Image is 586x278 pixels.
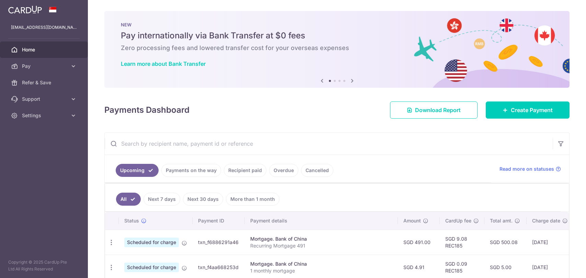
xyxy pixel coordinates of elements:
[250,261,392,267] div: Mortgage. Bank of China
[105,133,553,155] input: Search by recipient name, payment id or reference
[104,104,189,116] h4: Payments Dashboard
[124,238,179,247] span: Scheduled for charge
[143,193,180,206] a: Next 7 days
[124,217,139,224] span: Status
[121,60,206,67] a: Learn more about Bank Transfer
[250,267,392,274] p: 1 monthly mortgage
[440,230,484,255] td: SGD 9.08 REC185
[269,164,298,177] a: Overdue
[511,106,553,114] span: Create Payment
[224,164,266,177] a: Recipient paid
[22,96,67,102] span: Support
[532,217,560,224] span: Charge date
[124,263,179,272] span: Scheduled for charge
[542,257,579,275] iframe: Opens a widget where you can find more information
[499,166,561,172] a: Read more on statuses
[499,166,554,172] span: Read more on statuses
[121,22,553,27] p: NEW
[403,217,421,224] span: Amount
[527,230,573,255] td: [DATE]
[245,212,398,230] th: Payment details
[484,230,527,255] td: SGD 500.08
[390,101,478,119] a: Download Report
[398,230,440,255] td: SGD 491.00
[22,79,67,86] span: Refer & Save
[11,24,77,31] p: [EMAIL_ADDRESS][DOMAIN_NAME]
[8,5,42,14] img: CardUp
[22,63,67,70] span: Pay
[22,112,67,119] span: Settings
[445,217,471,224] span: CardUp fee
[161,164,221,177] a: Payments on the way
[193,230,245,255] td: txn_f6886291a46
[490,217,513,224] span: Total amt.
[116,164,159,177] a: Upcoming
[121,44,553,52] h6: Zero processing fees and lowered transfer cost for your overseas expenses
[250,235,392,242] div: Mortgage. Bank of China
[250,242,392,249] p: Recurring Mortgage 491
[486,101,570,119] a: Create Payment
[104,11,570,88] img: Bank transfer banner
[415,106,461,114] span: Download Report
[226,193,279,206] a: More than 1 month
[22,46,67,53] span: Home
[301,164,333,177] a: Cancelled
[121,30,553,41] h5: Pay internationally via Bank Transfer at $0 fees
[116,193,141,206] a: All
[183,193,223,206] a: Next 30 days
[193,212,245,230] th: Payment ID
